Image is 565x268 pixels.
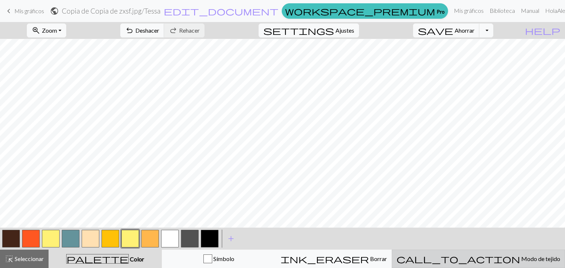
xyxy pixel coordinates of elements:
[521,255,560,262] font: Modo de tejido
[162,250,276,268] button: Símbolo
[27,23,66,37] button: Zoom
[62,7,142,15] font: Copia de Copia de zxsf.jpg
[14,7,44,14] font: Mis gráficos
[397,254,520,264] span: call_to_action
[487,3,518,18] a: Biblioteca
[5,254,14,264] span: highlight_alt
[142,7,144,15] font: /
[130,256,144,262] font: Color
[335,27,354,34] font: Ajustes
[418,25,453,36] span: save
[213,255,234,262] font: Símbolo
[455,27,475,34] font: Ahorrar
[525,25,560,36] span: help
[42,27,57,34] font: Zoom
[4,6,13,16] span: keyboard_arrow_left
[263,25,334,36] span: settings
[454,7,484,14] font: Mis gráficos
[451,3,487,18] a: Mis gráficos
[164,6,278,16] span: edit_document
[67,254,128,264] span: palette
[32,25,40,36] span: zoom_in
[4,5,44,17] a: Mis gráficos
[135,27,159,34] font: Deshacer
[490,7,515,14] font: Biblioteca
[144,7,160,15] font: Tessa
[281,254,369,264] span: ink_eraser
[125,25,134,36] span: undo
[120,23,164,37] button: Deshacer
[285,6,435,16] span: workspace_premium
[276,250,392,268] button: Borrar
[263,26,334,35] i: Settings
[518,3,542,18] a: Manual
[227,233,235,244] span: add
[413,23,480,37] button: Ahorrar
[370,255,387,262] font: Borrar
[392,250,565,268] button: Modo de tejido
[259,23,359,37] button: SettingsAjustes
[15,255,44,262] font: Seleccionar
[545,7,557,14] font: Hola
[521,7,539,14] font: Manual
[282,3,448,19] a: Pro
[437,8,445,14] font: Pro
[49,250,162,268] button: Color
[50,6,59,16] span: public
